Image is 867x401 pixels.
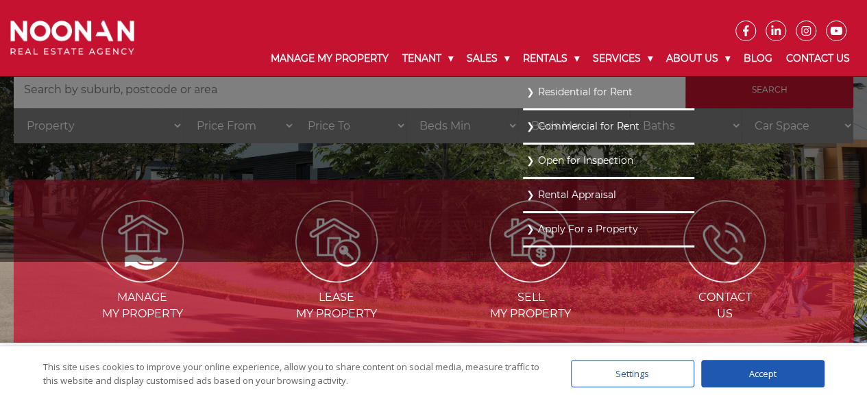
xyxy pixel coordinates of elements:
a: Rentals [516,41,586,76]
a: Open for Inspection [526,151,691,170]
a: Residential for Rent [526,83,691,101]
span: Contact Us [629,289,820,322]
a: Commercial for Rent [526,117,691,136]
a: Rental Appraisal [526,186,691,204]
span: Lease my Property [241,289,432,322]
a: Sell my property Sellmy Property [435,234,626,320]
a: ICONS ContactUs [629,234,820,320]
a: Sales [460,41,516,76]
img: Noonan Real Estate Agency [10,21,134,55]
a: Services [586,41,659,76]
a: Lease my property Leasemy Property [241,234,432,320]
a: Contact Us [779,41,857,76]
a: Blog [737,41,779,76]
a: Manage My Property [264,41,395,76]
a: Apply For a Property [526,220,691,239]
div: Settings [571,360,694,387]
a: About Us [659,41,737,76]
a: Tenant [395,41,460,76]
a: Manage my Property Managemy Property [47,234,238,320]
div: Accept [701,360,825,387]
div: This site uses cookies to improve your online experience, allow you to share content on social me... [43,360,544,387]
span: Manage my Property [47,289,238,322]
span: Sell my Property [435,289,626,322]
